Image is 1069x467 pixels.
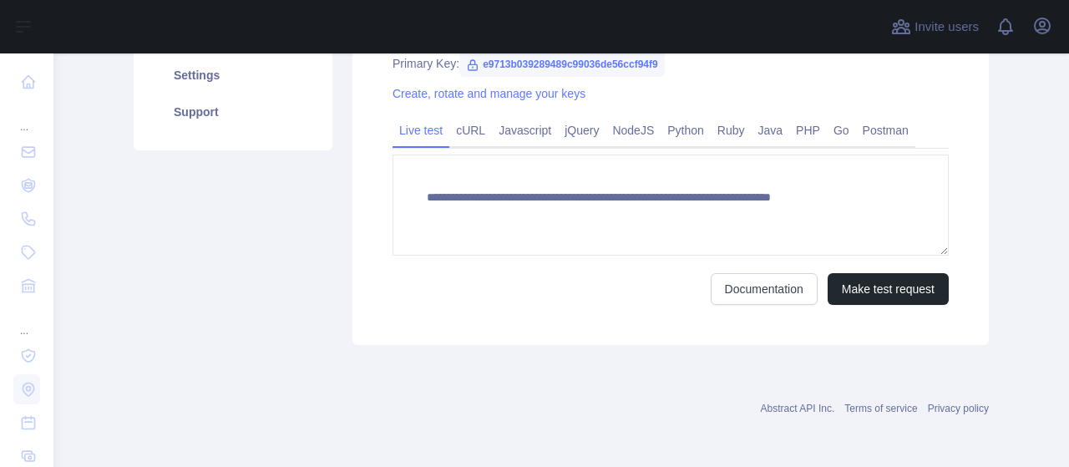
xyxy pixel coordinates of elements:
a: Documentation [711,273,818,305]
div: ... [13,100,40,134]
a: Ruby [711,117,752,144]
span: e9713b039289489c99036de56ccf94f9 [459,52,665,77]
a: Support [154,94,312,130]
div: ... [13,304,40,338]
a: NodeJS [605,117,661,144]
a: Live test [393,117,449,144]
a: Python [661,117,711,144]
a: Create, rotate and manage your keys [393,87,585,100]
div: Primary Key: [393,55,949,72]
a: jQuery [558,117,605,144]
a: Go [827,117,856,144]
a: Java [752,117,790,144]
button: Invite users [888,13,982,40]
a: Settings [154,57,312,94]
a: Postman [856,117,915,144]
a: Privacy policy [928,403,989,414]
a: cURL [449,117,492,144]
a: Terms of service [844,403,917,414]
button: Make test request [828,273,949,305]
a: Javascript [492,117,558,144]
span: Invite users [914,18,979,37]
a: PHP [789,117,827,144]
a: Abstract API Inc. [761,403,835,414]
